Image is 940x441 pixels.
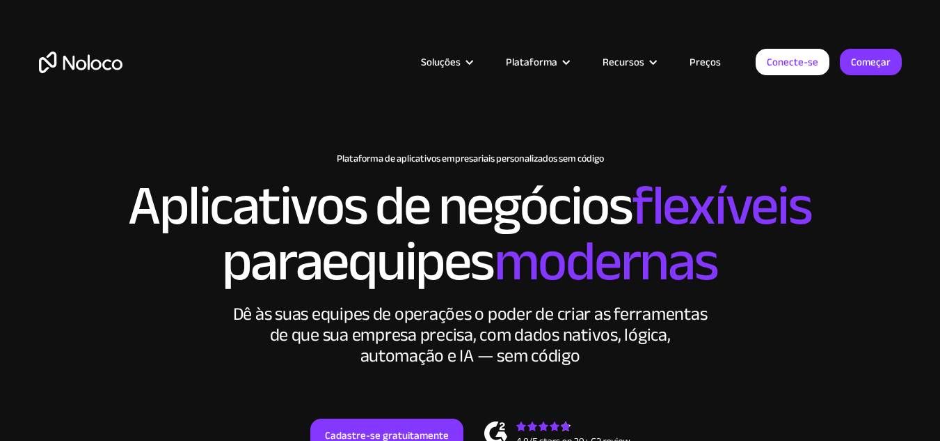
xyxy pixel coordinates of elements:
font: Soluções [421,52,461,72]
div: Plataforma [488,53,585,71]
font: Conecte-se [767,52,818,72]
font: Plataforma de aplicativos empresariais personalizados sem código [337,149,604,168]
a: Conecte-se [756,49,829,75]
font: Plataforma [506,52,557,72]
a: Começar [840,49,902,75]
a: lar [39,52,122,73]
font: Começar [851,52,891,72]
font: Dê às suas equipes de operações o poder de criar as ferramentas de que sua empresa precisa, com d... [233,297,708,373]
font: para [222,210,321,314]
div: Recursos [585,53,672,71]
font: equipes [321,210,493,314]
font: Preços [690,52,721,72]
div: Soluções [404,53,488,71]
font: modernas [494,210,718,314]
font: Aplicativos de negócios [128,154,632,258]
font: Recursos [603,52,644,72]
a: Preços [672,53,738,71]
font: flexíveis [632,154,812,258]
